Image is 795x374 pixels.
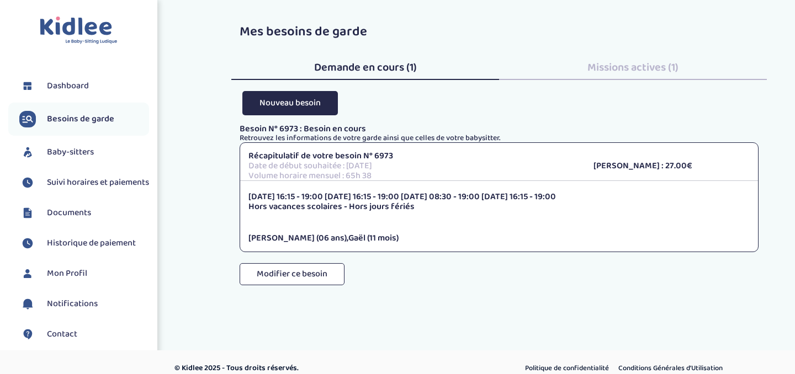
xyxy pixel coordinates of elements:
[19,144,149,161] a: Baby-sitters
[248,231,347,245] span: [PERSON_NAME] (06 ans)
[19,296,36,312] img: notification.svg
[174,362,444,374] p: © Kidlee 2025 - Tous droits réservés.
[19,78,36,94] img: dashboard.svg
[19,111,36,127] img: besoin.svg
[248,233,750,243] p: ,
[248,202,750,212] p: Hors vacances scolaires - Hors jours fériés
[19,174,36,191] img: suivihoraire.svg
[47,113,114,126] span: Besoins de garde
[240,21,367,42] span: Mes besoins de garde
[47,267,87,280] span: Mon Profil
[47,79,89,93] span: Dashboard
[19,296,149,312] a: Notifications
[348,231,399,245] span: Gaël (11 mois)
[248,151,577,161] p: Récapitulatif de votre besoin N° 6973
[19,174,149,191] a: Suivi horaires et paiements
[19,111,149,127] a: Besoins de garde
[19,205,36,221] img: documents.svg
[47,237,136,250] span: Historique de paiement
[248,192,750,202] p: [DATE] 16:15 - 19:00 [DATE] 16:15 - 19:00 [DATE] 08:30 - 19:00 [DATE] 16:15 - 19:00
[248,171,577,181] p: Volume horaire mensuel : 65h 38
[47,176,149,189] span: Suivi horaires et paiements
[47,206,91,220] span: Documents
[47,328,77,341] span: Contact
[19,235,36,252] img: suivihoraire.svg
[248,161,577,171] p: Date de début souhaitée : [DATE]
[593,161,750,171] p: [PERSON_NAME] : 27.00€
[587,58,679,76] span: Missions actives (1)
[19,144,36,161] img: babysitters.svg
[240,134,759,142] p: Retrouvez les informations de votre garde ainsi que celles de votre babysitter.
[19,78,149,94] a: Dashboard
[19,326,149,343] a: Contact
[19,205,149,221] a: Documents
[47,297,98,311] span: Notifications
[314,58,417,76] span: Demande en cours (1)
[19,235,149,252] a: Historique de paiement
[19,265,149,282] a: Mon Profil
[19,326,36,343] img: contact.svg
[240,124,759,134] p: Besoin N° 6973 : Besoin en cours
[240,274,344,295] a: Modifier ce besoin
[40,17,118,45] img: logo.svg
[19,265,36,282] img: profil.svg
[47,146,94,159] span: Baby-sitters
[242,91,338,115] button: Nouveau besoin
[240,263,344,285] button: Modifier ce besoin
